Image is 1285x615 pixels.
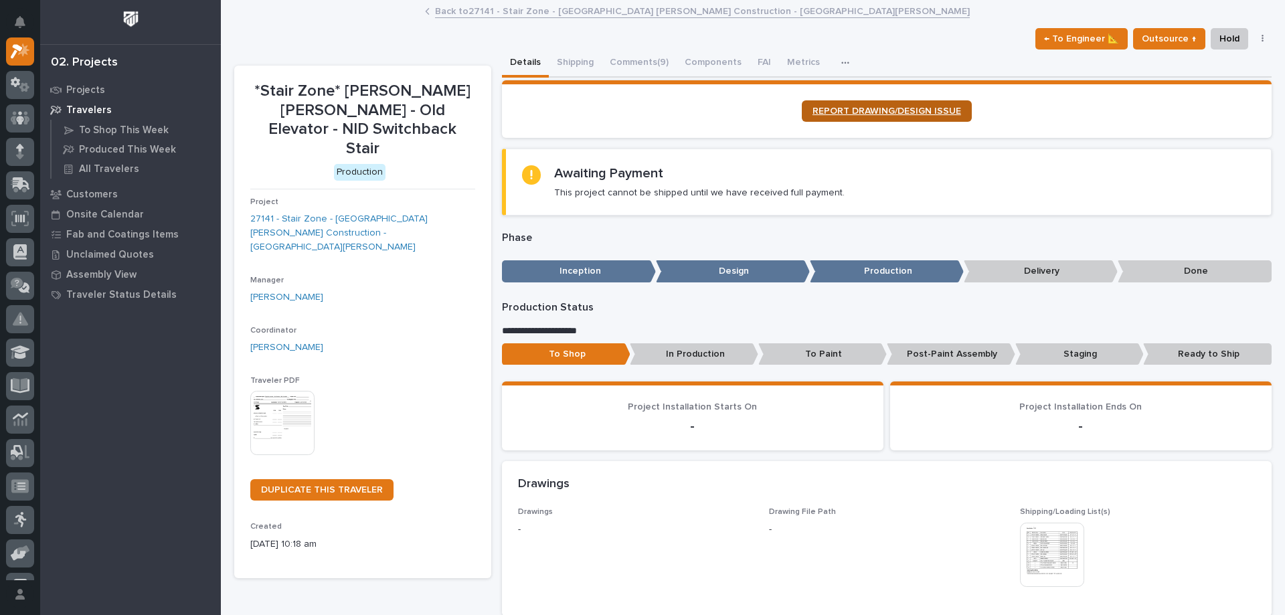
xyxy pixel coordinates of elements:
div: Production [334,164,385,181]
span: ← To Engineer 📐 [1044,31,1119,47]
span: DUPLICATE THIS TRAVELER [261,485,383,495]
p: Customers [66,189,118,201]
a: [PERSON_NAME] [250,341,323,355]
p: This project cannot be shipped until we have received full payment. [554,187,845,199]
p: To Paint [758,343,887,365]
p: - [518,523,753,537]
span: Drawings [518,508,553,516]
a: Produced This Week [52,140,221,159]
p: Delivery [964,260,1118,282]
h2: Drawings [518,477,570,492]
button: Shipping [549,50,602,78]
a: All Travelers [52,159,221,178]
a: To Shop This Week [52,120,221,139]
a: Travelers [40,100,221,120]
p: *Stair Zone* [PERSON_NAME] [PERSON_NAME] - Old Elevator - NID Switchback Stair [250,82,475,159]
a: Customers [40,184,221,204]
a: Unclaimed Quotes [40,244,221,264]
p: Production Status [502,301,1272,314]
p: - [906,418,1256,434]
p: Travelers [66,104,112,116]
p: To Shop This Week [79,124,169,137]
span: Project Installation Starts On [628,402,757,412]
span: Project Installation Ends On [1019,402,1142,412]
a: Onsite Calendar [40,204,221,224]
p: All Travelers [79,163,139,175]
p: Fab and Coatings Items [66,229,179,241]
p: Assembly View [66,269,137,281]
button: Components [677,50,750,78]
p: Staging [1015,343,1144,365]
p: Onsite Calendar [66,209,144,221]
a: 27141 - Stair Zone - [GEOGRAPHIC_DATA] [PERSON_NAME] Construction - [GEOGRAPHIC_DATA][PERSON_NAME] [250,212,475,254]
div: 02. Projects [51,56,118,70]
a: DUPLICATE THIS TRAVELER [250,479,394,501]
p: Production [810,260,964,282]
div: Notifications [17,16,34,37]
p: Unclaimed Quotes [66,249,154,261]
p: [DATE] 10:18 am [250,537,475,551]
span: Project [250,198,278,206]
span: Coordinator [250,327,296,335]
span: Created [250,523,282,531]
button: Hold [1211,28,1248,50]
p: - [769,523,772,537]
a: [PERSON_NAME] [250,290,323,304]
span: Outsource ↑ [1142,31,1197,47]
p: In Production [630,343,758,365]
span: Traveler PDF [250,377,300,385]
button: Details [502,50,549,78]
p: Done [1118,260,1272,282]
a: Assembly View [40,264,221,284]
a: Traveler Status Details [40,284,221,304]
button: Metrics [779,50,828,78]
span: REPORT DRAWING/DESIGN ISSUE [812,106,961,116]
a: REPORT DRAWING/DESIGN ISSUE [802,100,972,122]
p: Design [656,260,810,282]
span: Shipping/Loading List(s) [1020,508,1110,516]
button: FAI [750,50,779,78]
a: Back to27141 - Stair Zone - [GEOGRAPHIC_DATA] [PERSON_NAME] Construction - [GEOGRAPHIC_DATA][PERS... [435,3,970,18]
span: Drawing File Path [769,508,836,516]
button: Notifications [6,8,34,36]
a: Fab and Coatings Items [40,224,221,244]
p: Phase [502,232,1272,244]
h2: Awaiting Payment [554,165,663,181]
p: To Shop [502,343,630,365]
p: Post-Paint Assembly [887,343,1015,365]
img: Workspace Logo [118,7,143,31]
span: Hold [1219,31,1239,47]
button: ← To Engineer 📐 [1035,28,1128,50]
span: Manager [250,276,284,284]
p: Inception [502,260,656,282]
button: Comments (9) [602,50,677,78]
button: Outsource ↑ [1133,28,1205,50]
p: Ready to Ship [1143,343,1272,365]
p: - [518,418,867,434]
a: Projects [40,80,221,100]
p: Produced This Week [79,144,176,156]
p: Traveler Status Details [66,289,177,301]
p: Projects [66,84,105,96]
